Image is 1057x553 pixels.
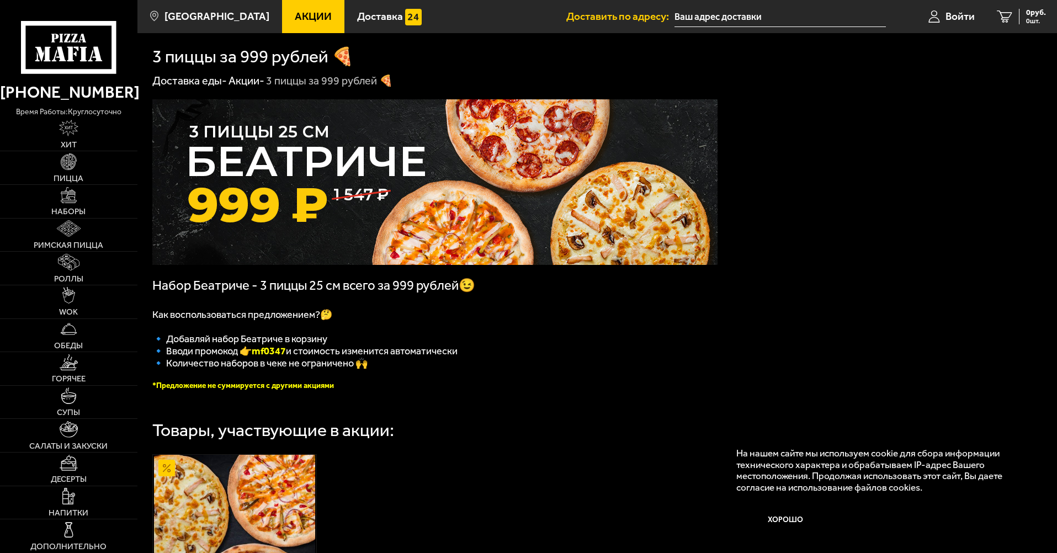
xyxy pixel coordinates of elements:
span: 0 шт. [1026,18,1046,24]
span: Дополнительно [30,543,107,551]
font: *Предложение не суммируется с другими акциями [152,381,334,390]
span: Доставить по адресу: [566,11,674,22]
span: Набор Беатриче - 3 пиццы 25 см всего за 999 рублей😉 [152,278,475,293]
h1: 3 пиццы за 999 рублей 🍕 [152,48,354,66]
a: Акции- [229,74,264,87]
span: Акции [295,11,332,22]
span: Напитки [49,509,88,517]
div: Товары, участвующие в акции: [152,422,394,439]
span: Обеды [54,342,83,350]
span: Горячее [52,375,86,383]
span: 🔹 Количество наборов в чеке не ограничено 🙌 [152,357,368,369]
span: Супы [57,408,80,417]
span: 🔹 Добавляй набор Беатриче в корзину [152,333,327,345]
input: Ваш адрес доставки [674,7,886,27]
span: Доставка [357,11,403,22]
a: Доставка еды- [152,74,227,87]
span: Десерты [51,475,87,483]
span: Салаты и закуски [29,442,108,450]
span: Как воспользоваться предложением?🤔 [152,309,332,321]
span: Войти [946,11,975,22]
span: [GEOGRAPHIC_DATA] [164,11,269,22]
span: Роллы [54,275,83,283]
b: mf0347 [252,345,286,357]
span: Римская пицца [34,241,103,249]
span: Наборы [51,208,86,216]
span: Пицца [54,174,83,183]
span: Хит [61,141,77,149]
div: 3 пиццы за 999 рублей 🍕 [266,74,393,88]
span: 0 руб. [1026,9,1046,17]
button: Хорошо [736,504,836,537]
p: На нашем сайте мы используем cookie для сбора информации технического характера и обрабатываем IP... [736,448,1025,493]
span: WOK [59,308,78,316]
img: 15daf4d41897b9f0e9f617042186c801.svg [405,9,422,25]
span: 🔹 Вводи промокод 👉 и стоимость изменится автоматически [152,345,458,357]
img: 1024x1024 [152,99,718,265]
img: Акционный [158,460,175,476]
